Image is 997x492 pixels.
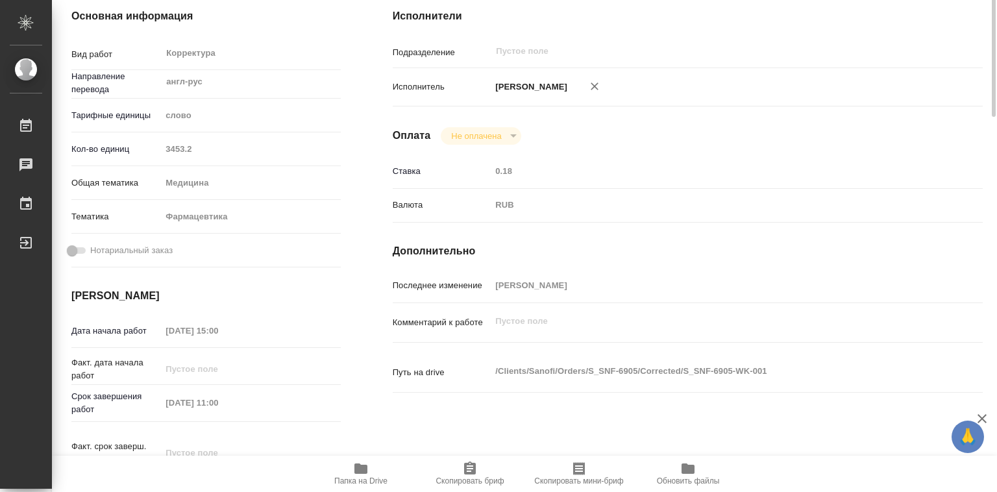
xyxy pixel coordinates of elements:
[491,80,567,93] p: [PERSON_NAME]
[634,456,743,492] button: Обновить файлы
[952,421,984,453] button: 🙏
[415,456,524,492] button: Скопировать бриф
[306,456,415,492] button: Папка на Drive
[580,72,609,101] button: Удалить исполнителя
[71,210,161,223] p: Тематика
[524,456,634,492] button: Скопировать мини-бриф
[393,128,431,143] h4: Оплата
[71,390,161,416] p: Срок завершения работ
[495,43,903,59] input: Пустое поле
[441,127,521,145] div: Не оплачена
[71,288,341,304] h4: [PERSON_NAME]
[161,443,275,462] input: Пустое поле
[491,194,933,216] div: RUB
[71,8,341,24] h4: Основная информация
[71,48,161,61] p: Вид работ
[71,440,161,466] p: Факт. срок заверш. работ
[161,140,340,158] input: Пустое поле
[161,360,275,378] input: Пустое поле
[71,325,161,338] p: Дата начала работ
[393,165,491,178] p: Ставка
[334,476,388,486] span: Папка на Drive
[393,199,491,212] p: Валюта
[657,476,720,486] span: Обновить файлы
[161,393,275,412] input: Пустое поле
[71,177,161,190] p: Общая тематика
[447,130,505,141] button: Не оплачена
[491,276,933,295] input: Пустое поле
[393,80,491,93] p: Исполнитель
[161,206,340,228] div: Фармацевтика
[71,143,161,156] p: Кол-во единиц
[71,109,161,122] p: Тарифные единицы
[71,70,161,96] p: Направление перевода
[393,316,491,329] p: Комментарий к работе
[957,423,979,450] span: 🙏
[90,244,173,257] span: Нотариальный заказ
[161,172,340,194] div: Медицина
[393,8,983,24] h4: Исполнители
[161,105,340,127] div: слово
[393,366,491,379] p: Путь на drive
[491,162,933,180] input: Пустое поле
[393,243,983,259] h4: Дополнительно
[71,356,161,382] p: Факт. дата начала работ
[436,476,504,486] span: Скопировать бриф
[393,46,491,59] p: Подразделение
[534,476,623,486] span: Скопировать мини-бриф
[161,321,275,340] input: Пустое поле
[393,279,491,292] p: Последнее изменение
[491,360,933,382] textarea: /Clients/Sanofi/Orders/S_SNF-6905/Corrected/S_SNF-6905-WK-001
